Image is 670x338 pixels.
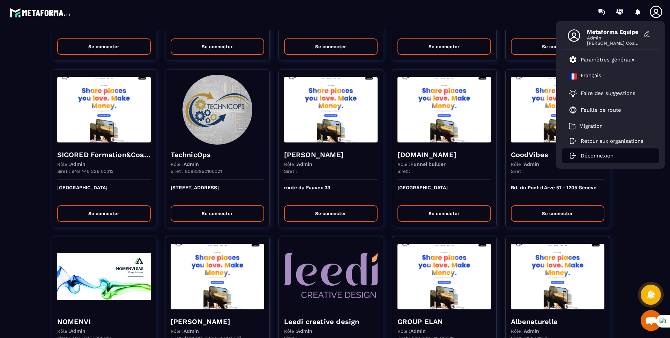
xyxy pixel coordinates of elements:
span: Admin [587,35,639,41]
p: Siret : [397,169,410,174]
p: Rôle : [284,328,312,334]
p: [GEOGRAPHIC_DATA] [397,185,491,200]
span: Admin [70,328,85,334]
h4: GROUP ELAN [397,317,491,326]
h4: SIGORED Formation&Coaching [57,150,151,160]
p: route du Fauvex 33 [284,185,378,200]
p: Siret : 948 445 226 00012 [57,169,114,174]
img: funnel-background [284,75,378,145]
h4: TechnicOps [171,150,264,160]
h4: Leedi creative design [284,317,378,326]
img: funnel-background [397,75,491,145]
p: Français [581,72,601,81]
p: Siret : [511,169,524,174]
img: funnel-background [397,242,491,311]
img: logo [10,6,73,19]
p: Rôle : [284,161,312,167]
p: Rôle : [57,161,85,167]
img: funnel-background [511,75,604,145]
h4: Albenaturelle [511,317,604,326]
p: Siret : 80833950100021 [171,169,222,174]
p: Rôle : [397,161,446,167]
h4: GoodVibes [511,150,604,160]
p: Déconnexion [581,153,613,159]
button: Se connecter [284,205,378,222]
span: Funnel builder [410,161,446,167]
h4: NOMENVI [57,317,151,326]
p: Rôle : [171,161,199,167]
span: Admin [297,161,312,167]
img: funnel-background [284,242,378,311]
button: Se connecter [397,38,491,55]
p: Retour aux organisations [581,138,643,144]
span: Admin [524,161,539,167]
p: [STREET_ADDRESS] [171,185,264,200]
button: Se connecter [171,38,264,55]
span: Metaforma Equipe [587,29,639,35]
h4: [DOMAIN_NAME] [397,150,491,160]
button: Se connecter [171,205,264,222]
span: Admin [524,328,539,334]
h4: [PERSON_NAME] [284,150,378,160]
button: Se connecter [57,205,151,222]
h4: [PERSON_NAME] [171,317,264,326]
img: funnel-background [57,242,151,311]
button: Se connecter [511,38,604,55]
a: Paramètres généraux [569,56,634,64]
a: Feuille de route [569,106,621,114]
button: Se connecter [284,38,378,55]
span: Admin [70,161,85,167]
img: funnel-background [511,242,604,311]
button: Se connecter [57,38,151,55]
span: Admin [410,328,426,334]
p: Bd. du Pont d'Arve 51 - 1205 Geneve [511,185,604,200]
span: Admin [297,328,312,334]
span: Admin [184,328,199,334]
p: Rôle : [511,328,539,334]
p: Rôle : [171,328,199,334]
a: Retour aux organisations [569,138,643,144]
p: Rôle : [511,161,539,167]
button: Se connecter [511,205,604,222]
span: Admin [184,161,199,167]
a: Migration [569,123,603,130]
p: Rôle : [397,328,426,334]
img: funnel-background [171,75,264,145]
button: Se connecter [397,205,491,222]
p: [GEOGRAPHIC_DATA] [57,185,151,200]
a: Faire des suggestions [569,89,643,97]
p: Migration [579,123,603,129]
span: [PERSON_NAME] Coaching & Development [587,41,639,46]
p: Siret : [284,169,297,174]
p: Paramètres généraux [581,57,634,63]
p: Faire des suggestions [581,90,635,96]
img: funnel-background [171,242,264,311]
img: funnel-background [57,75,151,145]
p: Rôle : [57,328,85,334]
p: Feuille de route [581,107,621,113]
div: Mở cuộc trò chuyện [641,310,662,331]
